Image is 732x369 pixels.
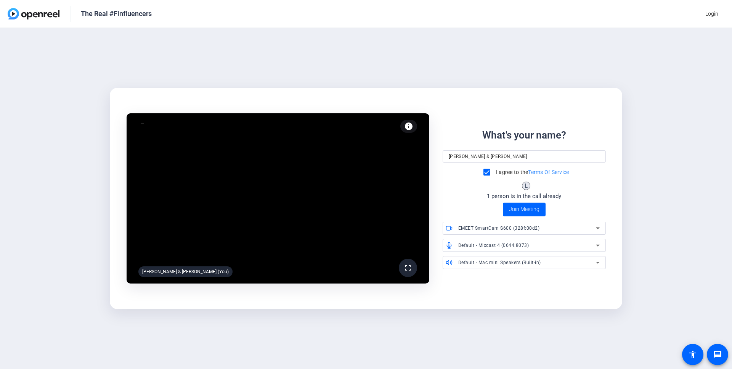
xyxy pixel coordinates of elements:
[705,10,718,18] span: Login
[449,152,600,161] input: Your name
[522,182,530,190] div: L
[8,8,59,19] img: OpenReel logo
[404,122,413,131] mat-icon: info
[138,266,233,277] div: [PERSON_NAME] & [PERSON_NAME] (You)
[494,168,569,176] label: I agree to the
[528,169,569,175] a: Terms Of Service
[482,128,566,143] div: What's your name?
[688,350,697,359] mat-icon: accessibility
[509,205,539,213] span: Join Meeting
[458,260,541,265] span: Default - Mac mini Speakers (Built-in)
[503,203,546,216] button: Join Meeting
[713,350,722,359] mat-icon: message
[81,9,152,18] div: The Real #Finfluencers
[458,243,529,248] span: Default - Mixcast 4 (0644:8073)
[403,263,413,272] mat-icon: fullscreen
[458,226,540,231] span: EMEET SmartCam S600 (328f:00d2)
[699,7,724,21] button: Login
[487,192,561,201] div: 1 person is in the call already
